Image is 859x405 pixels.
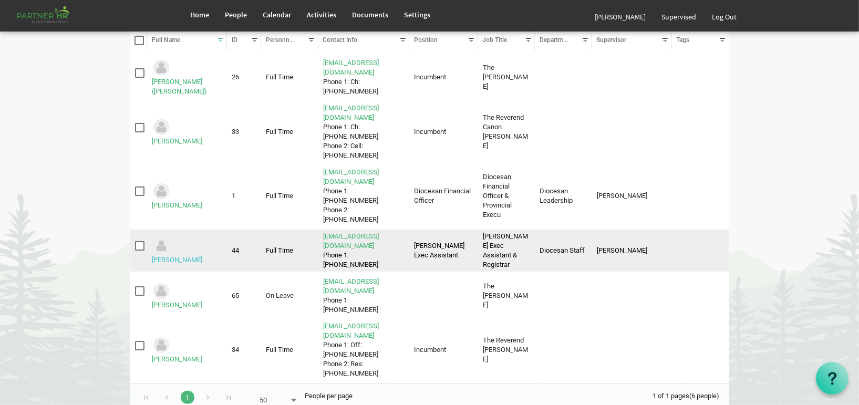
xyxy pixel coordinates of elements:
div: Go to previous page [160,389,174,404]
td: Diocesan Leadership column header Departments [535,165,592,226]
td: column header Tags [672,319,729,380]
a: [PERSON_NAME] [152,301,202,309]
span: Departments [540,36,575,44]
span: Activities [307,10,337,19]
span: Position [414,36,438,44]
td: 65 column header ID [227,275,261,317]
img: Could not locate image [152,58,171,77]
td: Full Time column header Personnel Type [261,57,318,99]
td: column header Tags [672,101,729,162]
a: Supervised [654,2,705,32]
td: Peever, Blair is template cell column header Full Name [147,101,227,162]
a: [PERSON_NAME] [152,201,202,209]
span: People [225,10,247,19]
td: Diocesan Staff column header Departments [535,230,592,272]
td: rpitcher@ontario.anglican.caPhone 1: 613-848-2802 is template cell column header Contact Info [318,275,410,317]
td: Pitcher, Richard is template cell column header Full Name [147,275,227,317]
td: The Reverend Canon Blair W. column header Job Title [478,101,535,162]
td: 44 column header ID [227,230,261,272]
td: column header Departments [535,319,592,380]
td: wpierson@ontario.anglican.caPhone 1: 6133915366 is template cell column header Contact Info [318,230,410,272]
td: column header Position [409,275,478,317]
span: Job Title [482,36,507,44]
td: column header Tags [672,165,729,226]
td: Cliff, William column header Supervisor [592,165,672,226]
td: column header Tags [672,57,729,99]
td: checkbox [130,319,148,380]
td: 34 column header ID [227,319,261,380]
td: checkbox [130,57,148,99]
td: 26 column header ID [227,57,261,99]
img: Could not locate image [152,336,171,355]
a: [PERSON_NAME] [152,256,202,264]
td: column header Supervisor [592,101,672,162]
span: ID [232,36,237,44]
td: Pearce, Edward (Bram) is template cell column header Full Name [147,57,227,99]
td: column header Departments [535,101,592,162]
td: column header Supervisor [592,275,672,317]
td: checkbox [130,101,148,162]
span: People per page [305,392,353,400]
td: Porter, Robert is template cell column header Full Name [147,319,227,380]
div: Go to last page [222,389,236,404]
td: column header Tags [672,275,729,317]
a: [EMAIL_ADDRESS][DOMAIN_NAME] [323,104,379,121]
span: (6 people) [690,392,720,400]
td: column header Tags [672,230,729,272]
div: Go to first page [140,389,154,404]
td: Diocesan Financial Officer column header Position [409,165,478,226]
td: Full Time column header Personnel Type [261,101,318,162]
a: [PERSON_NAME] [587,2,654,32]
a: [PERSON_NAME] [152,355,202,363]
td: rporter@ontario.anglican.caPhone 1: Off: 613-258-2562Phone 2: Res: 613-329-8113 is template cell ... [318,319,410,380]
td: Incumbent column header Position [409,101,478,162]
td: Incumbent column header Position [409,57,478,99]
a: [EMAIL_ADDRESS][DOMAIN_NAME] [323,59,379,76]
td: 1 column header ID [227,165,261,226]
div: Go to next page [201,389,215,404]
td: bpearce@ontario.anglican.caPhone 1: Ch: 613-352-7464 is template cell column header Contact Info [318,57,410,99]
img: Could not locate image [152,182,171,201]
a: [PERSON_NAME] ([PERSON_NAME]) [152,78,207,95]
td: Cliff, William column header Supervisor [592,230,672,272]
td: The Reverend Bram column header Job Title [478,57,535,99]
td: 33 column header ID [227,101,261,162]
span: Tags [676,36,689,44]
span: Calendar [263,10,292,19]
span: Contact Info [323,36,357,44]
a: Log Out [705,2,745,32]
td: The Reverend Robert G.B. column header Job Title [478,319,535,380]
a: [EMAIL_ADDRESS][DOMAIN_NAME] [323,322,379,339]
td: column header Supervisor [592,319,672,380]
td: Full Time column header Personnel Type [261,319,318,380]
td: column header Departments [535,275,592,317]
td: Full Time column header Personnel Type [261,230,318,272]
img: Could not locate image [152,236,171,255]
span: Settings [405,10,431,19]
span: 1 of 1 pages [653,392,690,400]
span: Supervisor [596,36,626,44]
a: [PERSON_NAME] [152,137,202,145]
span: Supervised [662,12,697,22]
td: The Reverend Richard N. column header Job Title [478,275,535,317]
td: Bishop's Exec Assistant column header Position [409,230,478,272]
span: Full Name [152,36,180,44]
td: Pierson, Wendy is template cell column header Full Name [147,230,227,272]
td: On Leave column header Personnel Type [261,275,318,317]
a: [EMAIL_ADDRESS][DOMAIN_NAME] [323,277,379,295]
td: checkbox [130,230,148,272]
td: Full Time column header Personnel Type [261,165,318,226]
span: Personnel Type [266,36,309,44]
span: Home [191,10,210,19]
td: column header Supervisor [592,57,672,99]
a: [EMAIL_ADDRESS][DOMAIN_NAME] [323,168,379,185]
a: Goto Page 1 [181,391,194,404]
a: [EMAIL_ADDRESS][DOMAIN_NAME] [323,232,379,250]
img: Could not locate image [152,282,171,300]
td: Diocesan Financial Officer & Provincial Execu column header Job Title [478,165,535,226]
td: column header Departments [535,57,592,99]
td: Bishop's Exec Assistant & Registrar column header Job Title [478,230,535,272]
span: Documents [353,10,389,19]
td: checkbox [130,275,148,317]
td: checkbox [130,165,148,226]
